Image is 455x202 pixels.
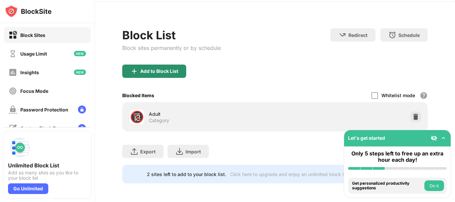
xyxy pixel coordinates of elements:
[20,88,48,94] div: Focus Mode
[8,170,87,181] div: Add as many sites as you like to your block list
[8,183,48,194] div: Go Unlimited
[140,69,178,74] div: Add to Block List
[424,180,444,191] button: Do it
[149,117,169,123] div: Category
[140,149,156,154] div: Export
[78,124,86,132] img: lock-menu.svg
[20,107,68,112] div: Password Protection
[74,51,86,56] img: new-icon.svg
[9,105,17,114] img: password-protection-off.svg
[147,171,226,177] div: 2 sites left to add to your block list.
[9,31,17,39] img: block-on.svg
[149,110,275,117] div: Adult
[230,171,350,177] div: Click here to upgrade and enjoy an unlimited block list.
[78,105,86,113] img: lock-menu.svg
[398,32,420,38] div: Schedule
[20,125,64,131] div: Custom Block Page
[381,93,415,98] div: Whitelist mode
[9,50,17,58] img: time-usage-off.svg
[5,5,52,18] img: logo-blocksite.svg
[8,162,87,169] div: Unlimited Block List
[122,45,221,51] div: Block sites permanently or by schedule
[8,135,32,159] img: push-block-list.svg
[9,87,17,95] img: focus-off.svg
[431,135,437,141] img: eye-not-visible.svg
[348,135,385,141] div: Let's get started
[9,124,17,132] img: customize-block-page-off.svg
[122,93,154,98] div: Blocked Items
[348,150,447,163] div: Only 5 steps left to free up an extra hour each day!
[20,51,47,57] div: Usage Limit
[186,149,201,154] div: Import
[348,32,367,38] div: Redirect
[440,135,447,141] img: omni-setup-toggle.svg
[20,32,45,38] div: Block Sites
[130,110,144,124] div: 🔞
[9,68,17,77] img: insights-off.svg
[20,70,39,75] div: Insights
[352,181,423,191] div: Get personalized productivity suggestions
[74,70,86,75] img: new-icon.svg
[122,28,221,42] div: Block List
